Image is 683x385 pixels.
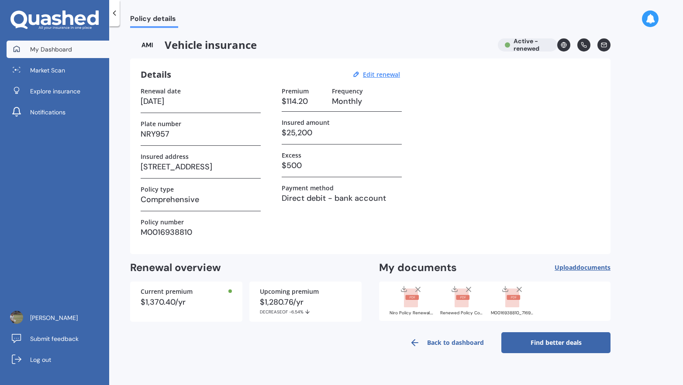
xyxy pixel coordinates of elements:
[260,289,351,295] div: Upcoming premium
[30,66,65,75] span: Market Scan
[7,103,109,121] a: Notifications
[141,95,261,108] h3: [DATE]
[10,311,23,324] img: picture
[30,334,79,343] span: Submit feedback
[141,298,232,306] div: $1,370.40/yr
[260,298,351,315] div: $1,280.76/yr
[282,126,402,139] h3: $25,200
[141,87,181,95] label: Renewal date
[130,261,362,275] h2: Renewal overview
[130,38,491,52] span: Vehicle insurance
[141,289,232,295] div: Current premium
[30,108,66,117] span: Notifications
[7,82,109,100] a: Explore insurance
[390,311,433,315] div: Niro Policy Renewal.pdf
[282,192,402,205] h3: Direct debit - bank account
[282,87,309,95] label: Premium
[7,330,109,347] a: Submit feedback
[555,261,611,275] button: Uploaddocuments
[332,87,363,95] label: Frequency
[289,309,304,315] span: -6.54%
[30,45,72,54] span: My Dashboard
[130,14,178,26] span: Policy details
[282,159,402,172] h3: $500
[332,95,402,108] h3: Monthly
[141,218,184,226] label: Policy number
[7,309,109,327] a: [PERSON_NAME]
[363,70,400,79] u: Edit renewal
[282,119,330,126] label: Insured amount
[555,264,611,271] span: Upload
[440,311,484,315] div: Renewed Policy Correspondence - M0016938810 2023.pdf
[141,193,261,206] h3: Comprehensive
[30,355,51,364] span: Log out
[260,309,289,315] span: DECREASE OF
[360,71,403,79] button: Edit renewal
[130,38,165,52] img: AMI-text-1.webp
[141,226,261,239] h3: M0016938810
[501,332,611,353] a: Find better deals
[30,87,80,96] span: Explore insurance
[141,120,181,127] label: Plate number
[7,351,109,368] a: Log out
[576,263,611,272] span: documents
[282,151,301,159] label: Excess
[282,184,334,192] label: Payment method
[141,160,261,173] h3: [STREET_ADDRESS]
[7,41,109,58] a: My Dashboard
[30,313,78,322] span: [PERSON_NAME]
[7,62,109,79] a: Market Scan
[141,153,189,160] label: Insured address
[141,127,261,141] h3: NRY957
[282,95,325,108] h3: $114.20
[141,69,171,80] h3: Details
[141,186,174,193] label: Policy type
[491,311,535,315] div: M0016938810_71696513.pdf
[392,332,501,353] a: Back to dashboard
[379,261,457,275] h2: My documents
